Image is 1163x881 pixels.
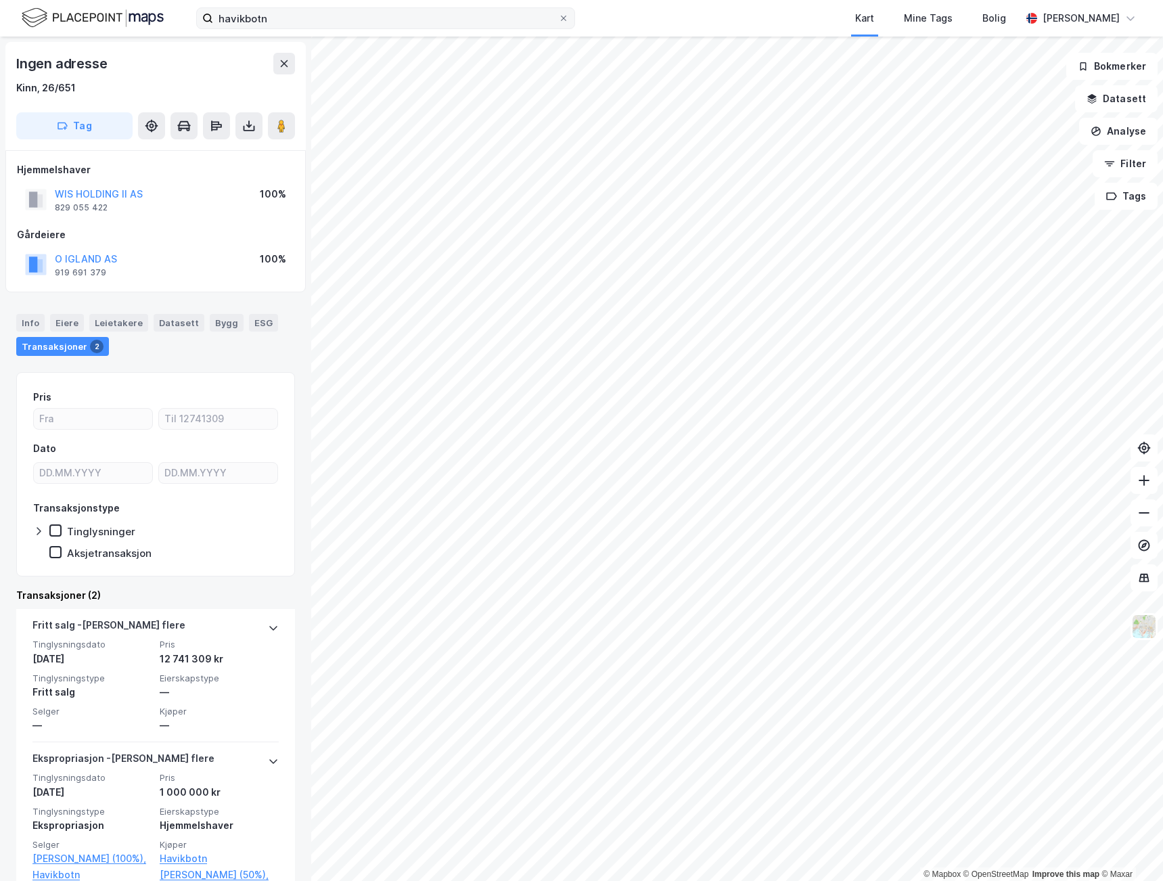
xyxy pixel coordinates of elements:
[1066,53,1158,80] button: Bokmerker
[210,314,244,332] div: Bygg
[22,6,164,30] img: logo.f888ab2527a4732fd821a326f86c7f29.svg
[32,851,152,867] a: [PERSON_NAME] (100%),
[67,547,152,560] div: Aksjetransaksjon
[90,340,104,353] div: 2
[33,441,56,457] div: Dato
[32,706,152,717] span: Selger
[16,337,109,356] div: Transaksjoner
[249,314,278,332] div: ESG
[260,186,286,202] div: 100%
[1095,816,1163,881] div: Kontrollprogram for chat
[34,463,152,483] input: DD.MM.YYYY
[160,839,279,851] span: Kjøper
[855,10,874,26] div: Kart
[1075,85,1158,112] button: Datasett
[260,251,286,267] div: 100%
[16,314,45,332] div: Info
[34,409,152,429] input: Fra
[1095,816,1163,881] iframe: Chat Widget
[160,639,279,650] span: Pris
[32,673,152,684] span: Tinglysningstype
[32,651,152,667] div: [DATE]
[160,706,279,717] span: Kjøper
[213,8,558,28] input: Søk på adresse, matrikkel, gårdeiere, leietakere eller personer
[32,684,152,700] div: Fritt salg
[33,500,120,516] div: Transaksjonstype
[1131,614,1157,639] img: Z
[160,717,279,733] div: —
[89,314,148,332] div: Leietakere
[1043,10,1120,26] div: [PERSON_NAME]
[32,639,152,650] span: Tinglysningsdato
[32,817,152,834] div: Ekspropriasjon
[904,10,953,26] div: Mine Tags
[32,750,214,772] div: Ekspropriasjon - [PERSON_NAME] flere
[154,314,204,332] div: Datasett
[32,617,185,639] div: Fritt salg - [PERSON_NAME] flere
[160,784,279,800] div: 1 000 000 kr
[16,587,295,604] div: Transaksjoner (2)
[16,112,133,139] button: Tag
[1079,118,1158,145] button: Analyse
[67,525,135,538] div: Tinglysninger
[1093,150,1158,177] button: Filter
[17,162,294,178] div: Hjemmelshaver
[160,772,279,784] span: Pris
[159,463,277,483] input: DD.MM.YYYY
[17,227,294,243] div: Gårdeiere
[159,409,277,429] input: Til 12741309
[1095,183,1158,210] button: Tags
[32,806,152,817] span: Tinglysningstype
[32,784,152,800] div: [DATE]
[55,267,106,278] div: 919 691 379
[33,389,51,405] div: Pris
[16,53,110,74] div: Ingen adresse
[160,673,279,684] span: Eierskapstype
[160,806,279,817] span: Eierskapstype
[32,839,152,851] span: Selger
[16,80,76,96] div: Kinn, 26/651
[982,10,1006,26] div: Bolig
[160,817,279,834] div: Hjemmelshaver
[50,314,84,332] div: Eiere
[32,717,152,733] div: —
[160,684,279,700] div: —
[160,651,279,667] div: 12 741 309 kr
[1032,869,1099,879] a: Improve this map
[963,869,1029,879] a: OpenStreetMap
[32,772,152,784] span: Tinglysningsdato
[923,869,961,879] a: Mapbox
[55,202,108,213] div: 829 055 422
